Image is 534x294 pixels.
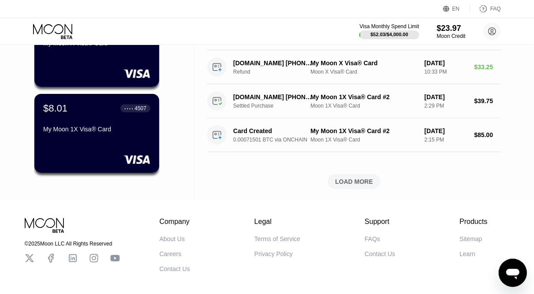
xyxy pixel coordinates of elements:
[310,69,417,75] div: Moon X Visa® Card
[25,241,120,247] div: © 2025 Moon LLC All Rights Reserved
[160,218,190,226] div: Company
[459,250,475,257] div: Learn
[254,218,300,226] div: Legal
[34,94,159,173] div: $8.01● ● ● ●4507My Moon 1X Visa® Card
[310,60,417,67] div: My Moon X Visa® Card
[474,131,501,138] div: $85.00
[459,235,482,242] div: Sitemap
[34,8,159,87] div: $23.97● ● ● ●9145My Moon X Visa® Card
[437,33,466,39] div: Moon Credit
[370,32,408,37] div: $52.03 / $4,000.00
[424,137,467,143] div: 2:15 PM
[443,4,470,13] div: EN
[254,235,300,242] div: Terms of Service
[233,60,314,67] div: [DOMAIN_NAME] [PHONE_NUMBER] US
[207,118,501,152] div: Card Created0.00071501 BTC via ONCHAINMy Moon 1X Visa® Card #2Moon 1X Visa® Card[DATE]2:15 PM$85.00
[233,93,314,100] div: [DOMAIN_NAME] [PHONE_NUMBER] US
[452,6,460,12] div: EN
[365,250,395,257] div: Contact Us
[499,259,527,287] iframe: Button to launch messaging window
[474,97,501,104] div: $39.75
[233,103,320,109] div: Settled Purchase
[365,235,380,242] div: FAQs
[160,250,182,257] div: Careers
[470,4,501,13] div: FAQ
[160,235,185,242] div: About Us
[233,127,314,134] div: Card Created
[207,50,501,84] div: [DOMAIN_NAME] [PHONE_NUMBER] USRefundMy Moon X Visa® CardMoon X Visa® Card[DATE]10:33 PM$33.25
[335,178,373,186] div: LOAD MORE
[43,103,67,114] div: $8.01
[359,23,419,39] div: Visa Monthly Spend Limit$52.03/$4,000.00
[310,137,417,143] div: Moon 1X Visa® Card
[134,105,146,112] div: 4507
[424,127,467,134] div: [DATE]
[459,218,487,226] div: Products
[160,265,190,272] div: Contact Us
[365,218,395,226] div: Support
[310,127,417,134] div: My Moon 1X Visa® Card #2
[474,63,501,71] div: $33.25
[359,23,419,30] div: Visa Monthly Spend Limit
[233,137,320,143] div: 0.00071501 BTC via ONCHAIN
[233,69,320,75] div: Refund
[437,24,466,39] div: $23.97Moon Credit
[310,103,417,109] div: Moon 1X Visa® Card
[424,103,467,109] div: 2:29 PM
[310,93,417,100] div: My Moon 1X Visa® Card #2
[424,69,467,75] div: 10:33 PM
[490,6,501,12] div: FAQ
[254,250,293,257] div: Privacy Policy
[43,126,150,133] div: My Moon 1X Visa® Card
[424,93,467,100] div: [DATE]
[207,84,501,118] div: [DOMAIN_NAME] [PHONE_NUMBER] USSettled PurchaseMy Moon 1X Visa® Card #2Moon 1X Visa® Card[DATE]2:...
[124,107,133,110] div: ● ● ● ●
[207,174,501,189] div: LOAD MORE
[424,60,467,67] div: [DATE]
[437,24,466,33] div: $23.97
